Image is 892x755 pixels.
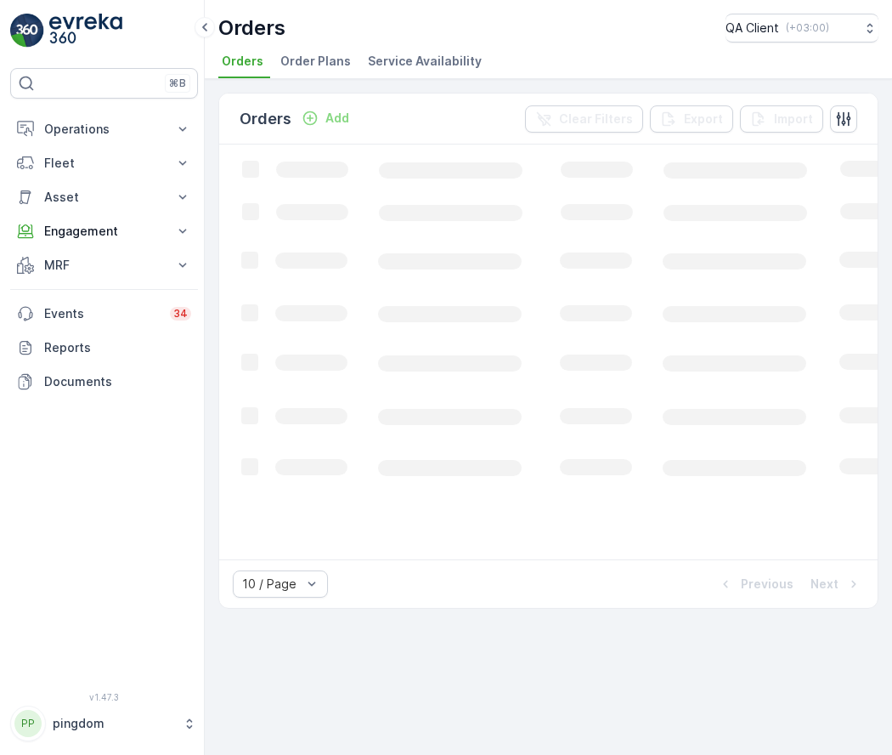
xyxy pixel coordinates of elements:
[169,77,186,90] p: ⌘B
[10,180,198,214] button: Asset
[774,111,813,128] p: Import
[725,14,878,43] button: QA Client(+03:00)
[325,110,349,127] p: Add
[44,305,160,322] p: Events
[809,574,864,594] button: Next
[240,107,291,131] p: Orders
[44,223,164,240] p: Engagement
[740,105,823,133] button: Import
[44,189,164,206] p: Asset
[741,576,793,593] p: Previous
[525,105,643,133] button: Clear Filters
[10,297,198,331] a: Events34
[786,21,829,35] p: ( +03:00 )
[10,214,198,248] button: Engagement
[44,155,164,172] p: Fleet
[44,339,191,356] p: Reports
[559,111,633,128] p: Clear Filters
[10,112,198,146] button: Operations
[368,53,482,70] span: Service Availability
[684,111,723,128] p: Export
[725,20,779,37] p: QA Client
[295,108,356,128] button: Add
[10,14,44,48] img: logo
[280,53,351,70] span: Order Plans
[810,576,838,593] p: Next
[44,257,164,274] p: MRF
[49,14,122,48] img: logo_light-DOdMpM7g.png
[14,710,42,737] div: PP
[650,105,733,133] button: Export
[218,14,285,42] p: Orders
[44,373,191,390] p: Documents
[222,53,263,70] span: Orders
[10,365,198,399] a: Documents
[10,146,198,180] button: Fleet
[173,307,188,321] p: 34
[44,121,164,138] p: Operations
[10,706,198,741] button: PPpingdom
[10,248,198,282] button: MRF
[53,715,174,732] p: pingdom
[10,331,198,365] a: Reports
[715,574,795,594] button: Previous
[10,692,198,702] span: v 1.47.3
